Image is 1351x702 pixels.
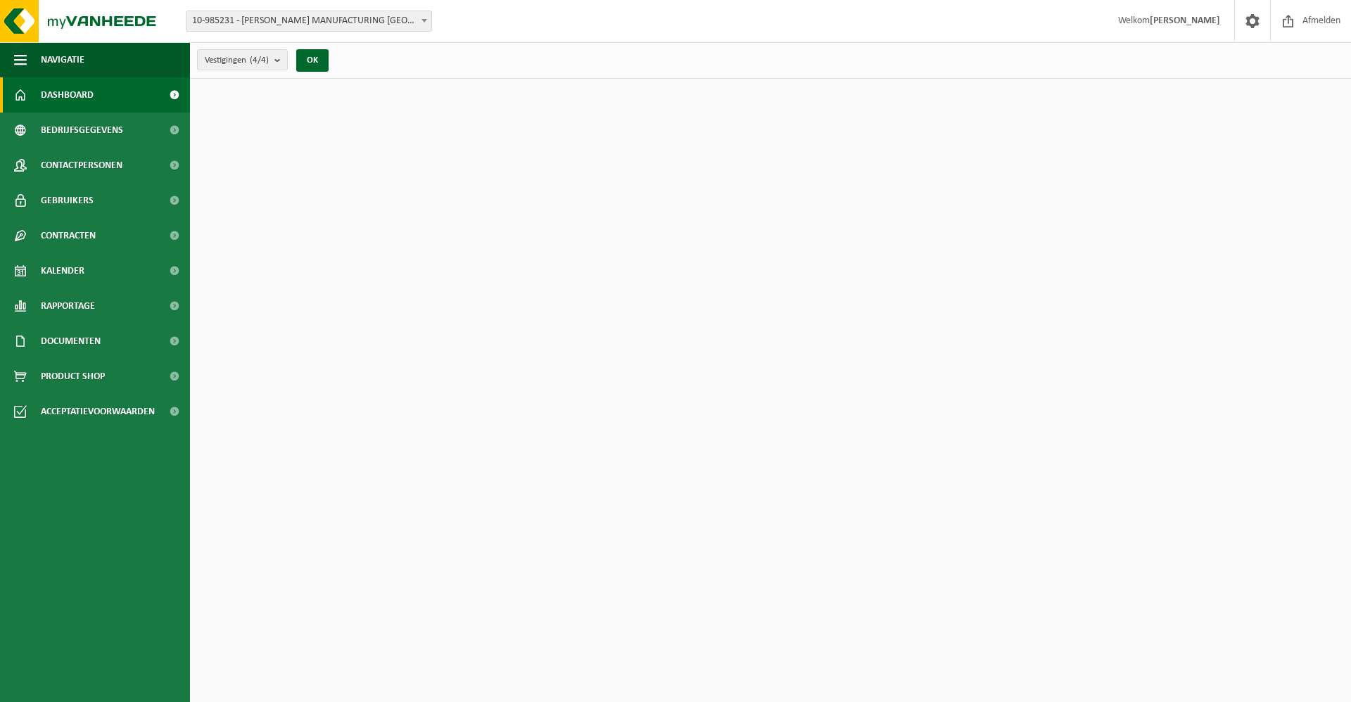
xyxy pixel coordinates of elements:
[41,183,94,218] span: Gebruikers
[41,77,94,113] span: Dashboard
[205,50,269,71] span: Vestigingen
[197,49,288,70] button: Vestigingen(4/4)
[41,394,155,429] span: Acceptatievoorwaarden
[250,56,269,65] count: (4/4)
[1150,15,1220,26] strong: [PERSON_NAME]
[186,11,432,32] span: 10-985231 - WIMBLE MANUFACTURING BELGIUM BV - MECHELEN
[41,148,122,183] span: Contactpersonen
[41,288,95,324] span: Rapportage
[41,113,123,148] span: Bedrijfsgegevens
[186,11,431,31] span: 10-985231 - WIMBLE MANUFACTURING BELGIUM BV - MECHELEN
[41,359,105,394] span: Product Shop
[41,253,84,288] span: Kalender
[41,324,101,359] span: Documenten
[41,42,84,77] span: Navigatie
[41,218,96,253] span: Contracten
[296,49,329,72] button: OK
